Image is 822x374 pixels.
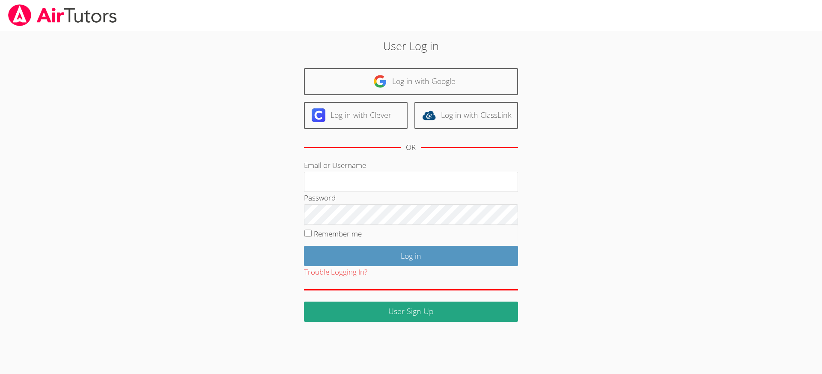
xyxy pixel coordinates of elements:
a: User Sign Up [304,302,518,322]
div: OR [406,141,416,154]
img: classlink-logo-d6bb404cc1216ec64c9a2012d9dc4662098be43eaf13dc465df04b49fa7ab582.svg [422,108,436,122]
img: airtutors_banner-c4298cdbf04f3fff15de1276eac7730deb9818008684d7c2e4769d2f7ddbe033.png [7,4,118,26]
h2: User Log in [189,38,633,54]
button: Trouble Logging In? [304,266,367,278]
a: Log in with Google [304,68,518,95]
input: Log in [304,246,518,266]
label: Remember me [314,229,362,239]
a: Log in with ClassLink [414,102,518,129]
label: Email or Username [304,160,366,170]
img: google-logo-50288ca7cdecda66e5e0955fdab243c47b7ad437acaf1139b6f446037453330a.svg [373,75,387,88]
img: clever-logo-6eab21bc6e7a338710f1a6ff85c0baf02591cd810cc4098c63d3a4b26e2feb20.svg [312,108,325,122]
a: Log in with Clever [304,102,408,129]
label: Password [304,193,336,203]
